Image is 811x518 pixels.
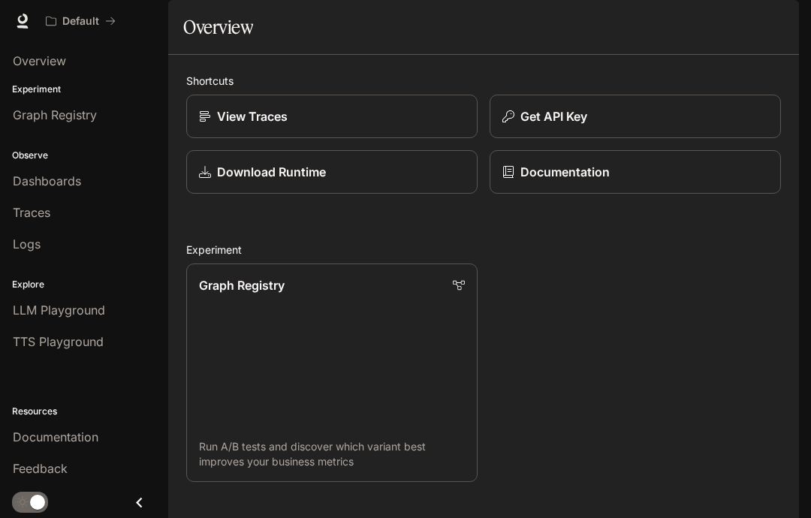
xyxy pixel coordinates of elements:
[217,163,326,181] p: Download Runtime
[39,6,122,36] button: All workspaces
[186,150,478,194] a: Download Runtime
[490,150,781,194] a: Documentation
[183,12,253,42] h1: Overview
[217,107,288,125] p: View Traces
[199,439,465,469] p: Run A/B tests and discover which variant best improves your business metrics
[186,264,478,482] a: Graph RegistryRun A/B tests and discover which variant best improves your business metrics
[520,163,610,181] p: Documentation
[199,276,285,294] p: Graph Registry
[186,95,478,138] a: View Traces
[62,15,99,28] p: Default
[520,107,587,125] p: Get API Key
[490,95,781,138] button: Get API Key
[186,242,781,257] h2: Experiment
[186,73,781,89] h2: Shortcuts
